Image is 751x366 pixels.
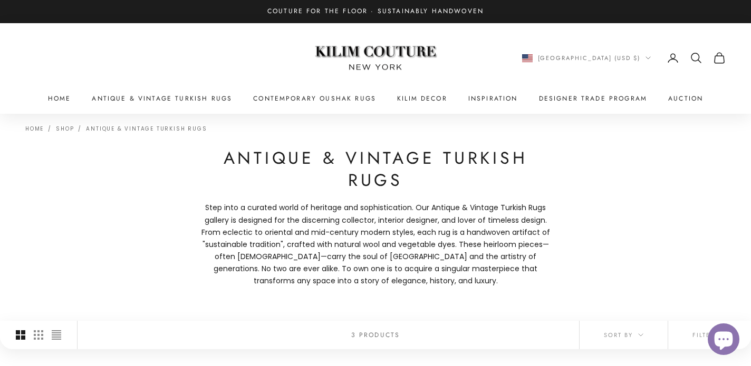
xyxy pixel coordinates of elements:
inbox-online-store-chat: Shopify online store chat [705,323,743,358]
nav: Secondary navigation [522,52,726,64]
p: 3 products [351,330,400,340]
nav: Primary navigation [25,93,726,104]
button: Sort by [580,321,668,349]
span: [GEOGRAPHIC_DATA] (USD $) [538,53,641,63]
nav: Breadcrumb [25,124,207,132]
span: Sort by [604,330,643,340]
button: Change country or currency [522,53,651,63]
img: United States [522,54,533,62]
a: Antique & Vintage Turkish Rugs [92,93,232,104]
button: Switch to larger product images [16,321,25,349]
button: Switch to compact product images [52,321,61,349]
p: Step into a curated world of heritage and sophistication. Our Antique & Vintage Turkish Rugs gall... [196,202,555,287]
button: Filter (2) [668,321,751,349]
img: Logo of Kilim Couture New York [310,33,441,83]
a: Contemporary Oushak Rugs [253,93,376,104]
a: Designer Trade Program [539,93,648,104]
summary: Kilim Decor [397,93,447,104]
h1: Antique & Vintage Turkish Rugs [196,147,555,191]
a: Home [25,125,44,133]
a: Shop [56,125,74,133]
a: Auction [668,93,703,104]
a: Antique & Vintage Turkish Rugs [86,125,207,133]
a: Home [48,93,71,104]
a: Inspiration [468,93,518,104]
button: Switch to smaller product images [34,321,43,349]
p: Couture for the Floor · Sustainably Handwoven [267,6,484,17]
